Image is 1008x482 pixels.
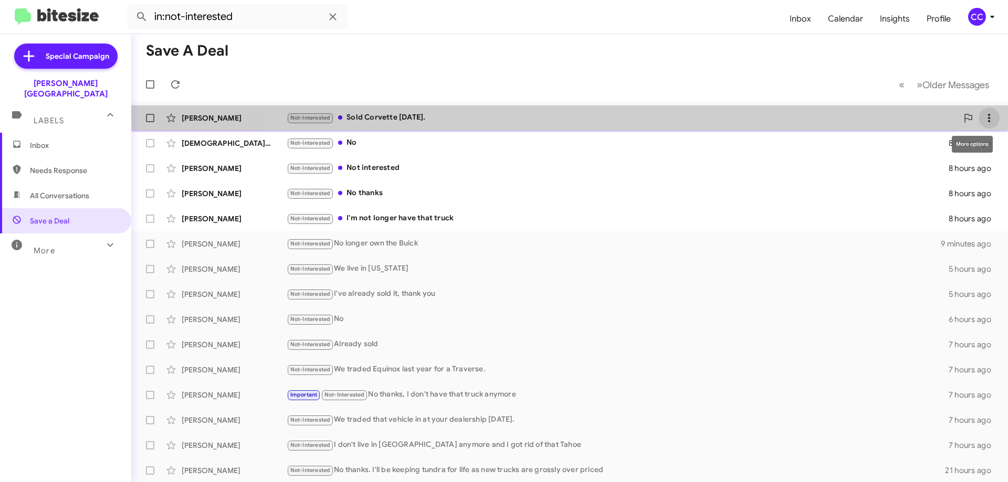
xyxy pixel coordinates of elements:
div: No thanks. I'll be keeping tundra for life as new trucks are grossly over priced [287,464,945,476]
div: 8 hours ago [949,188,1000,199]
span: Not-Interested [290,291,331,297]
span: Not-Interested [290,240,331,247]
div: I've already sold it, thank you [287,288,949,300]
span: All Conversations [30,190,89,201]
span: Not-Interested [290,467,331,474]
div: I'm not longer have that truck [287,212,949,224]
div: [PERSON_NAME] [182,440,287,451]
span: Save a Deal [30,216,69,226]
div: [DEMOGRAPHIC_DATA][PERSON_NAME] [182,138,287,148]
span: Not-Interested [290,366,331,373]
div: [PERSON_NAME] [182,465,287,476]
div: Already sold [287,338,949,350]
a: Insights [871,4,918,34]
div: 7 hours ago [949,365,1000,375]
span: » [917,78,922,91]
div: [PERSON_NAME] [182,339,287,350]
button: CC [959,8,996,26]
div: 5 hours ago [949,264,1000,274]
a: Calendar [820,4,871,34]
div: [PERSON_NAME] [182,390,287,400]
span: Not-Interested [290,190,331,197]
div: 5 hours ago [949,289,1000,299]
div: 8 hours ago [949,163,1000,174]
div: We live in [US_STATE] [287,263,949,275]
span: Not-Interested [290,114,331,121]
div: [PERSON_NAME] [182,289,287,299]
span: Inbox [30,140,119,151]
div: [PERSON_NAME] [182,113,287,123]
div: No [287,137,949,149]
span: Older Messages [922,79,989,91]
div: [PERSON_NAME] [182,314,287,325]
div: [PERSON_NAME] [182,188,287,199]
button: Next [910,74,995,95]
div: We traded that vehicle in at your dealership [DATE]. [287,414,949,426]
div: 6 hours ago [949,314,1000,325]
span: Not-Interested [290,316,331,323]
div: No longer own the Buick [287,238,941,250]
div: [PERSON_NAME] [182,239,287,249]
span: Labels [34,116,64,125]
input: Search [127,4,348,29]
div: [PERSON_NAME] [182,264,287,274]
a: Inbox [781,4,820,34]
button: Previous [892,74,911,95]
div: CC [968,8,986,26]
div: 9 minutes ago [941,239,1000,249]
div: 7 hours ago [949,390,1000,400]
div: Sold Corvette [DATE]. [287,112,958,124]
span: Not-Interested [290,215,331,222]
span: Special Campaign [46,51,109,61]
span: Needs Response [30,165,119,176]
div: More options [952,136,993,153]
span: « [899,78,905,91]
div: No [287,313,949,325]
span: Not-Interested [290,416,331,423]
nav: Page navigation example [893,74,995,95]
div: 7 hours ago [949,440,1000,451]
div: 7 hours ago [949,339,1000,350]
div: We traded Equinox last year for a Traverse. [287,363,949,376]
span: More [34,246,55,255]
div: 8 hours ago [949,213,1000,224]
a: Special Campaign [14,44,118,69]
div: [PERSON_NAME] [182,365,287,375]
a: Profile [918,4,959,34]
div: [PERSON_NAME] [182,163,287,174]
span: Not-Interested [290,140,331,146]
div: Not interested [287,162,949,174]
div: No thanks [287,187,949,199]
div: No thanks, I don't have that truck anymore [287,389,949,401]
h1: Save a Deal [146,42,228,59]
div: [PERSON_NAME] [182,213,287,224]
div: 7 hours ago [949,415,1000,425]
span: Not-Interested [290,341,331,348]
div: I don't live in [GEOGRAPHIC_DATA] anymore and I got rid of that Tahoe [287,439,949,451]
span: Not-Interested [290,265,331,272]
span: Important [290,391,318,398]
span: Not-Interested [290,442,331,448]
div: [PERSON_NAME] [182,415,287,425]
span: Not-Interested [290,165,331,172]
div: 21 hours ago [945,465,1000,476]
span: Not-Interested [324,391,365,398]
